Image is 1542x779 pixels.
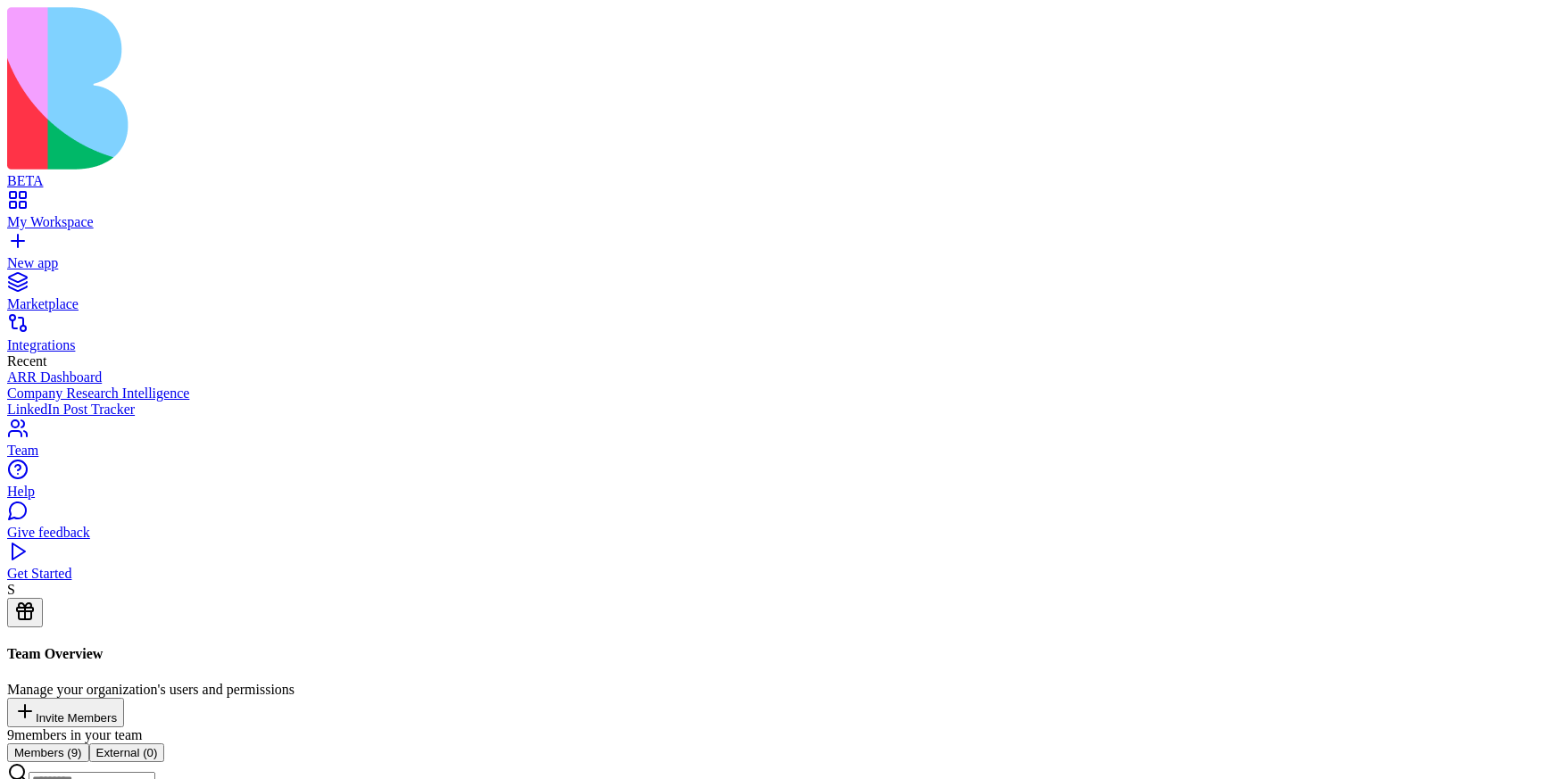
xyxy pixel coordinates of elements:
[7,7,725,170] img: logo
[7,484,1535,500] div: Help
[7,198,1535,230] a: My Workspace
[7,468,1535,500] a: Help
[89,743,165,762] button: External ( 0 )
[7,582,15,597] span: S
[7,727,143,742] span: 9 members in your team
[7,566,1535,582] div: Get Started
[7,321,1535,353] a: Integrations
[7,296,1535,312] div: Marketplace
[7,509,1535,541] a: Give feedback
[7,353,46,369] span: Recent
[7,239,1535,271] a: New app
[7,646,1535,662] h4: Team Overview
[7,525,1535,541] div: Give feedback
[7,682,294,697] span: Manage your organization's users and permissions
[7,550,1535,582] a: Get Started
[7,157,1535,189] a: BETA
[7,214,1535,230] div: My Workspace
[7,337,1535,353] div: Integrations
[7,385,1535,402] a: Company Research Intelligence
[7,173,1535,189] div: BETA
[7,280,1535,312] a: Marketplace
[7,402,1535,418] a: LinkedIn Post Tracker
[7,743,89,762] button: Members ( 9 )
[7,255,1535,271] div: New app
[7,427,1535,459] a: Team
[7,369,1535,385] a: ARR Dashboard
[7,698,124,727] button: Invite Members
[7,443,1535,459] div: Team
